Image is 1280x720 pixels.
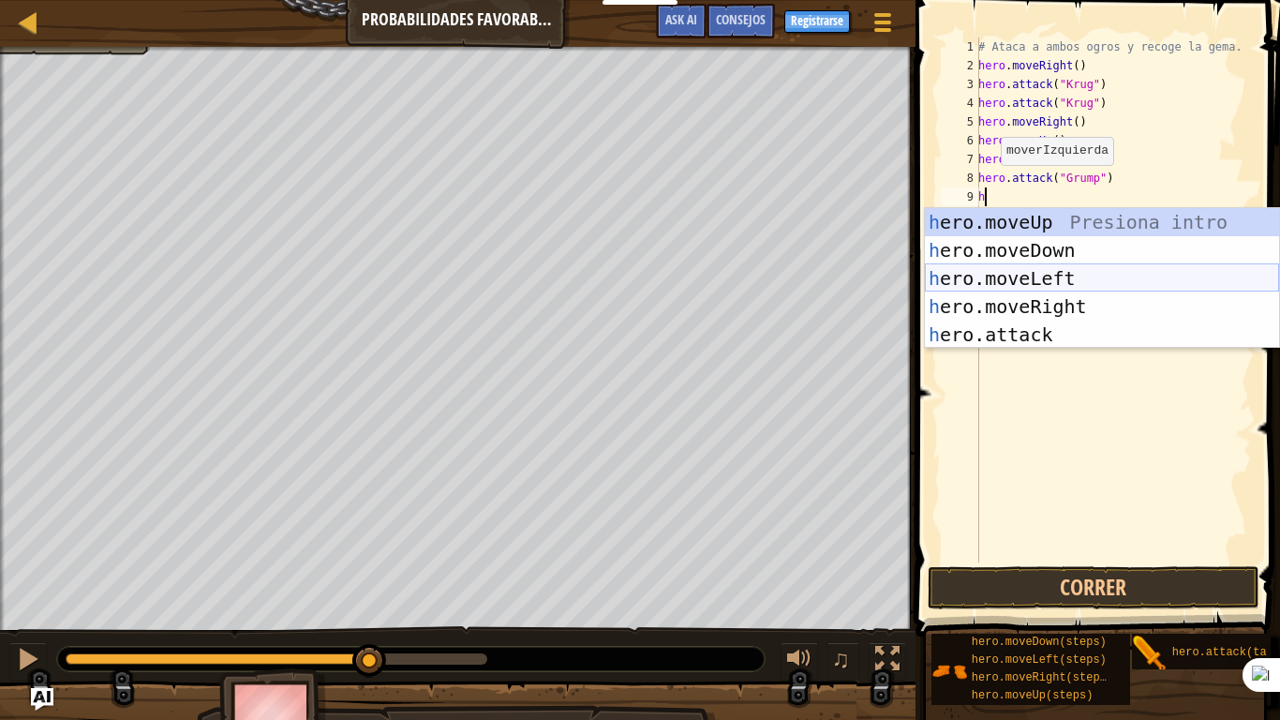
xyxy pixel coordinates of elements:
button: Ajustar volúmen [781,642,818,681]
img: portrait.png [1132,636,1168,671]
div: 9 [942,187,979,206]
div: 3 [942,75,979,94]
div: 5 [942,112,979,131]
div: 7 [942,150,979,169]
span: hero.moveUp(steps) [972,689,1094,702]
button: ♫ [827,642,859,681]
code: moverIzquierda [1006,143,1109,157]
span: hero.moveDown(steps) [972,636,1107,649]
div: 1 [942,37,979,56]
div: 10 [942,206,979,225]
button: Ask AI [656,4,707,38]
span: hero.moveRight(steps) [972,671,1113,684]
span: Consejos [716,10,766,28]
span: Ask AI [665,10,697,28]
div: 8 [942,169,979,187]
button: Ctrl + P: Pause [9,642,47,681]
img: portrait.png [931,653,967,689]
button: Ask AI [31,688,53,711]
button: Mostrar menú del juego [859,4,906,48]
div: 4 [942,94,979,112]
div: 2 [942,56,979,75]
button: Alterna pantalla completa. [869,642,906,681]
button: Registrarse [784,10,850,33]
button: Correr [928,566,1259,609]
div: 6 [942,131,979,150]
span: hero.moveLeft(steps) [972,653,1107,667]
span: ♫ [831,645,850,673]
